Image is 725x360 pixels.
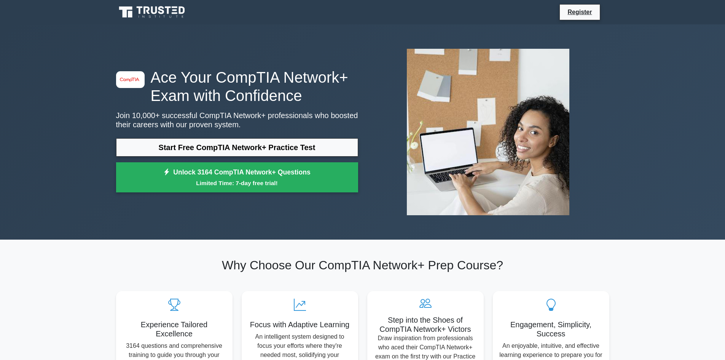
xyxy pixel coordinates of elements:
[126,179,349,187] small: Limited Time: 7-day free trial!
[116,162,358,193] a: Unlock 3164 CompTIA Network+ QuestionsLimited Time: 7-day free trial!
[122,320,226,338] h5: Experience Tailored Excellence
[499,320,603,338] h5: Engagement, Simplicity, Success
[563,7,596,17] a: Register
[248,320,352,329] h5: Focus with Adaptive Learning
[116,258,609,272] h2: Why Choose Our CompTIA Network+ Prep Course?
[116,111,358,129] p: Join 10,000+ successful CompTIA Network+ professionals who boosted their careers with our proven ...
[116,138,358,157] a: Start Free CompTIA Network+ Practice Test
[116,68,358,105] h1: Ace Your CompTIA Network+ Exam with Confidence
[373,315,478,334] h5: Step into the Shoes of CompTIA Network+ Victors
